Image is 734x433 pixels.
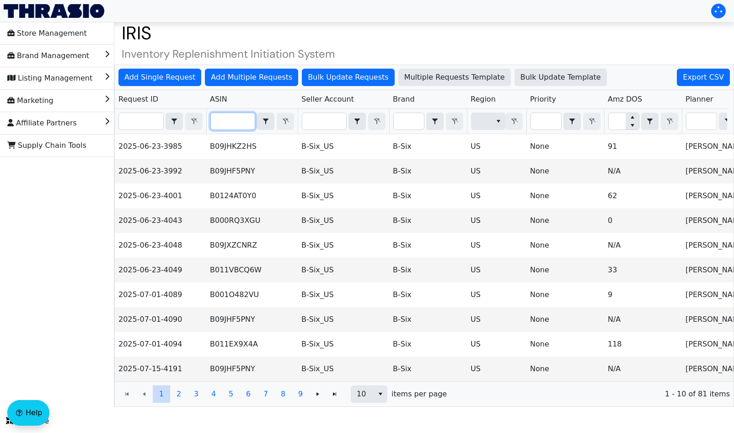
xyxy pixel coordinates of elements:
[389,184,467,208] td: B-Six
[526,282,604,307] td: None
[526,233,604,258] td: None
[274,385,292,403] button: Page 8
[206,258,298,282] td: B011VBCQ6W
[211,72,292,83] span: Add Multiple Requests
[467,233,526,258] td: US
[348,113,366,130] span: Choose Operator
[686,94,713,105] span: Planner
[119,113,163,130] input: Filter
[357,389,368,400] span: 10
[404,72,505,83] span: Multiple Requests Template
[467,258,526,282] td: US
[526,258,604,282] td: None
[205,385,222,403] button: Page 4
[526,307,604,332] td: None
[467,332,526,357] td: US
[427,113,443,130] button: select
[351,385,387,403] span: Page size
[298,159,389,184] td: B-Six_US
[309,385,327,403] button: Go to the next page
[205,69,298,86] button: Add Multiple Requests
[526,208,604,233] td: None
[26,407,42,418] span: Help
[604,332,682,357] td: 118
[526,134,604,159] td: None
[115,184,206,208] td: 2025-06-23-4001
[298,109,389,134] th: Filter
[389,258,467,282] td: B-Six
[298,134,389,159] td: B-Six_US
[389,307,467,332] td: B-Six
[389,134,467,159] td: B-Six
[467,134,526,159] td: US
[454,389,730,400] span: 1 - 10 of 81 items
[467,159,526,184] td: US
[257,113,274,130] span: Choose Operator
[467,208,526,233] td: US
[520,72,601,83] span: Bulk Update Template
[604,307,682,332] td: N/A
[677,69,730,86] button: Export CSV
[206,134,298,159] td: B09JHKZ2HS
[206,357,298,381] td: B09JHF5PNY
[166,113,182,130] button: select
[118,69,201,86] button: Add Single Request
[426,113,444,130] span: Choose Operator
[564,113,580,130] button: select
[389,159,467,184] td: B-Six
[563,113,581,130] span: Choose Operator
[115,381,734,406] div: Page 1 of 9
[609,113,626,130] input: Filter
[298,208,389,233] td: B-Six_US
[326,385,343,403] button: Go to the last page
[240,385,257,403] button: Page 6
[389,332,467,357] td: B-Six
[222,385,240,403] button: Page 5
[604,184,682,208] td: 62
[211,389,216,400] span: 4
[115,159,206,184] td: 2025-06-23-3992
[206,184,298,208] td: B0124AT0Y0
[608,94,642,105] span: Amz DOS
[604,282,682,307] td: 9
[398,69,511,86] button: Multiple Requests Template
[188,385,205,403] button: Page 3
[389,282,467,307] td: B-Six
[626,121,639,130] button: Decrease value
[7,49,89,63] span: Brand Management
[206,332,298,357] td: B011EX9X4A
[206,208,298,233] td: B000RQ3XGU
[257,113,274,130] button: select
[6,416,49,427] span: Collapse
[115,208,206,233] td: 2025-06-23-4043
[206,159,298,184] td: B09JHF5PNY
[526,109,604,134] th: Filter
[7,71,92,86] span: Listing Management
[393,94,415,105] span: Brand
[389,109,467,134] th: Filter
[391,389,447,400] span: items per page
[641,113,659,130] span: Choose Operator
[298,389,303,400] span: 9
[263,389,268,400] span: 7
[526,184,604,208] td: None
[604,233,682,258] td: N/A
[389,233,467,258] td: B-Six
[604,357,682,381] td: N/A
[394,113,424,130] input: Filter
[115,282,206,307] td: 2025-07-01-4089
[471,94,496,105] span: Region
[210,94,227,105] span: ASIN
[604,109,682,134] th: Filter
[166,113,183,130] span: Choose Operator
[115,258,206,282] td: 2025-06-23-4049
[389,357,467,381] td: B-Six
[492,113,505,130] button: select
[604,134,682,159] td: 91
[177,389,181,400] span: 2
[298,233,389,258] td: B-Six_US
[7,116,77,130] span: Affiliate Partners
[206,233,298,258] td: B09JXZCNRZ
[114,48,734,61] h4: Inventory Replenishment Initiation System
